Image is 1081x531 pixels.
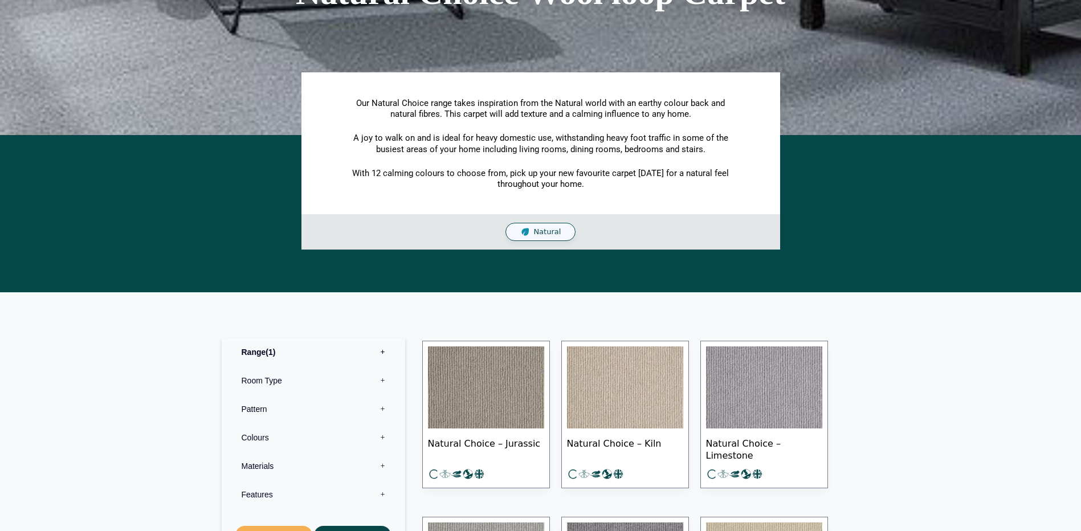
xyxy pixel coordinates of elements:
[428,428,544,468] span: Natural Choice – Jurassic
[230,395,397,423] label: Pattern
[706,428,822,468] span: Natural Choice – Limestone
[700,341,828,488] a: Natural Choice – Limestone
[344,168,737,190] p: With 12 calming colours to choose from, pick up your new favourite carpet [DATE] for a natural fe...
[422,341,550,488] a: Natural Choice – Jurassic
[428,346,544,428] img: Natural Choice Jurassic
[230,423,397,452] label: Colours
[230,480,397,509] label: Features
[533,227,561,237] span: Natural
[230,452,397,480] label: Materials
[344,98,737,120] p: Our Natural Choice range takes inspiration from the Natural world with an earthy colour back and ...
[230,338,397,366] label: Range
[344,133,737,155] p: A joy to walk on and is ideal for heavy domestic use, withstanding heavy foot traffic in some of ...
[561,341,689,488] a: Natural Choice – Kiln
[230,366,397,395] label: Room Type
[567,428,683,468] span: Natural Choice – Kiln
[266,348,275,357] span: 1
